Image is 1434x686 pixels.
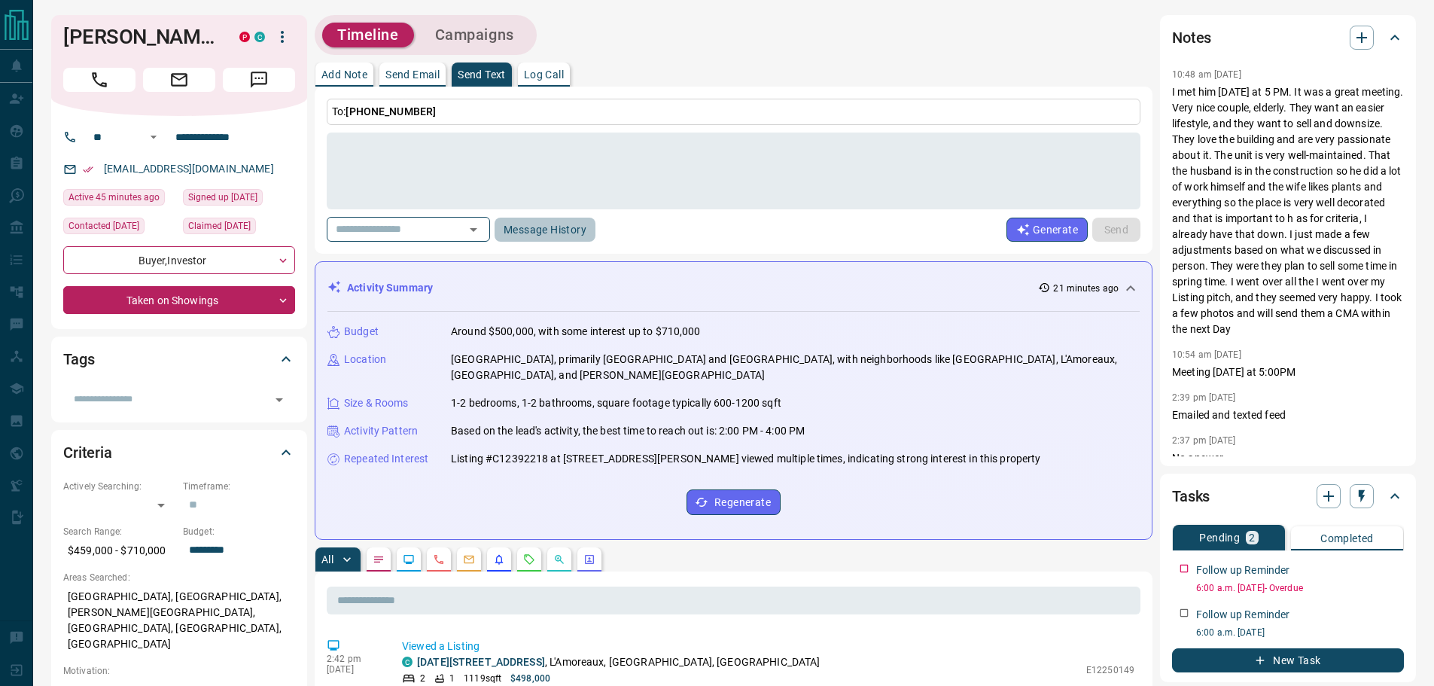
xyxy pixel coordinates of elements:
p: Motivation: [63,664,295,678]
div: Taken on Showings [63,286,295,314]
svg: Requests [523,553,535,566]
h2: Tags [63,347,94,371]
p: Follow up Reminder [1196,607,1289,623]
h1: [PERSON_NAME] [63,25,217,49]
h2: Notes [1172,26,1211,50]
svg: Email Verified [83,164,93,175]
p: I met him [DATE] at 5 PM. It was a great meeting. Very nice couple, elderly. They want an easier ... [1172,84,1404,337]
p: $498,000 [510,672,550,685]
p: No answer. [1172,450,1404,466]
span: Call [63,68,135,92]
div: Buyer , Investor [63,246,295,274]
p: 1-2 bedrooms, 1-2 bathrooms, square footage typically 600-1200 sqft [451,395,781,411]
span: Contacted [DATE] [69,218,139,233]
p: Around $500,000, with some interest up to $710,000 [451,324,701,340]
p: 1 [449,672,455,685]
div: condos.ca [254,32,265,42]
button: Generate [1006,218,1088,242]
button: Message History [495,218,595,242]
p: Follow up Reminder [1196,563,1289,578]
a: [EMAIL_ADDRESS][DOMAIN_NAME] [104,163,274,175]
div: Criteria [63,434,295,471]
svg: Opportunities [553,553,565,566]
button: Open [145,128,163,146]
div: Sat Sep 13 2025 [63,218,175,239]
svg: Emails [463,553,475,566]
button: Open [463,219,484,240]
p: Actively Searching: [63,480,175,493]
p: [GEOGRAPHIC_DATA], [GEOGRAPHIC_DATA], [PERSON_NAME][GEOGRAPHIC_DATA], [GEOGRAPHIC_DATA], [GEOGRAP... [63,584,295,657]
span: Claimed [DATE] [188,218,251,233]
p: Activity Summary [347,280,433,296]
p: 21 minutes ago [1053,282,1119,295]
p: 2 [1249,532,1255,543]
p: $459,000 - $710,000 [63,538,175,563]
p: 2:39 pm [DATE] [1172,392,1236,403]
p: Add Note [321,69,367,80]
span: [PHONE_NUMBER] [346,105,436,117]
p: 2:42 pm [327,654,379,664]
p: Meeting [DATE] at 5:00PM [1172,364,1404,380]
a: [DATE][STREET_ADDRESS] [417,656,545,668]
p: Listing #C12392218 at [STREET_ADDRESS][PERSON_NAME] viewed multiple times, indicating strong inte... [451,451,1041,467]
h2: Tasks [1172,484,1210,508]
span: Message [223,68,295,92]
div: condos.ca [402,657,413,667]
p: Repeated Interest [344,451,428,467]
p: Send Text [458,69,506,80]
p: Budget: [183,525,295,538]
div: Notes [1172,20,1404,56]
svg: Notes [373,553,385,566]
p: [DATE] [327,664,379,675]
div: Tags [63,341,295,377]
p: All [321,554,333,565]
p: [GEOGRAPHIC_DATA], primarily [GEOGRAPHIC_DATA] and [GEOGRAPHIC_DATA], with neighborhoods like [GE... [451,352,1140,383]
p: 6:00 a.m. [DATE] [1196,626,1404,639]
p: Emailed and texted feed [1172,407,1404,423]
p: Search Range: [63,525,175,538]
p: To: [327,99,1140,125]
button: Regenerate [687,489,781,515]
p: Activity Pattern [344,423,418,439]
p: 10:48 am [DATE] [1172,69,1241,80]
span: Active 45 minutes ago [69,190,160,205]
div: Mon Sep 15 2025 [63,189,175,210]
svg: Lead Browsing Activity [403,553,415,566]
p: Based on the lead's activity, the best time to reach out is: 2:00 PM - 4:00 PM [451,423,805,439]
p: Size & Rooms [344,395,409,411]
p: Log Call [524,69,564,80]
div: Sun Jun 10 2018 [183,189,295,210]
p: 2 [420,672,425,685]
div: Tasks [1172,478,1404,514]
p: 6:00 a.m. [DATE] - Overdue [1196,581,1404,595]
p: Areas Searched: [63,571,295,584]
div: property.ca [239,32,250,42]
p: Budget [344,324,379,340]
p: Completed [1320,533,1374,544]
p: Viewed a Listing [402,639,1134,654]
button: Timeline [322,23,414,47]
p: Timeframe: [183,480,295,493]
span: Signed up [DATE] [188,190,257,205]
p: , L'Amoreaux, [GEOGRAPHIC_DATA], [GEOGRAPHIC_DATA] [417,654,820,670]
svg: Calls [433,553,445,566]
div: Wed Jul 17 2024 [183,218,295,239]
svg: Agent Actions [583,553,595,566]
button: New Task [1172,648,1404,672]
p: E12250149 [1086,663,1134,677]
h2: Criteria [63,441,112,465]
div: Activity Summary21 minutes ago [327,274,1140,302]
p: Pending [1199,532,1240,543]
svg: Listing Alerts [493,553,505,566]
p: 1119 sqft [464,672,501,685]
span: Email [143,68,215,92]
p: Location [344,352,386,367]
p: 2:37 pm [DATE] [1172,435,1236,446]
p: Send Email [385,69,440,80]
button: Open [269,389,290,410]
p: 10:54 am [DATE] [1172,349,1241,360]
button: Campaigns [420,23,529,47]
